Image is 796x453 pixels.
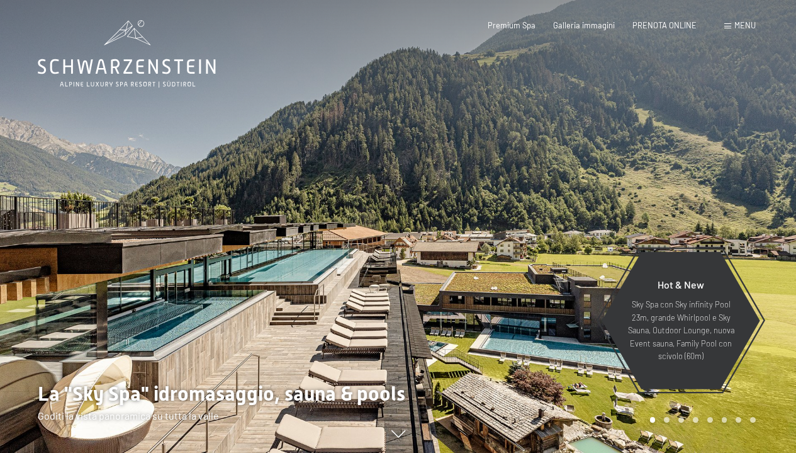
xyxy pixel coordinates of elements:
span: Hot & New [658,278,704,290]
div: Carousel Page 1 (Current Slide) [650,417,656,423]
a: PRENOTA ONLINE [632,20,697,30]
span: Menu [734,20,756,30]
a: Premium Spa [488,20,535,30]
div: Carousel Page 5 [707,417,713,423]
div: Carousel Pagination [646,417,756,423]
div: Carousel Page 7 [736,417,741,423]
div: Carousel Page 4 [693,417,698,423]
a: Galleria immagini [553,20,615,30]
div: Carousel Page 6 [722,417,727,423]
div: Carousel Page 2 [664,417,670,423]
a: Hot & New Sky Spa con Sky infinity Pool 23m, grande Whirlpool e Sky Sauna, Outdoor Lounge, nuova ... [601,251,761,390]
div: Carousel Page 3 [678,417,684,423]
p: Sky Spa con Sky infinity Pool 23m, grande Whirlpool e Sky Sauna, Outdoor Lounge, nuova Event saun... [626,298,736,362]
div: Carousel Page 8 [750,417,756,423]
